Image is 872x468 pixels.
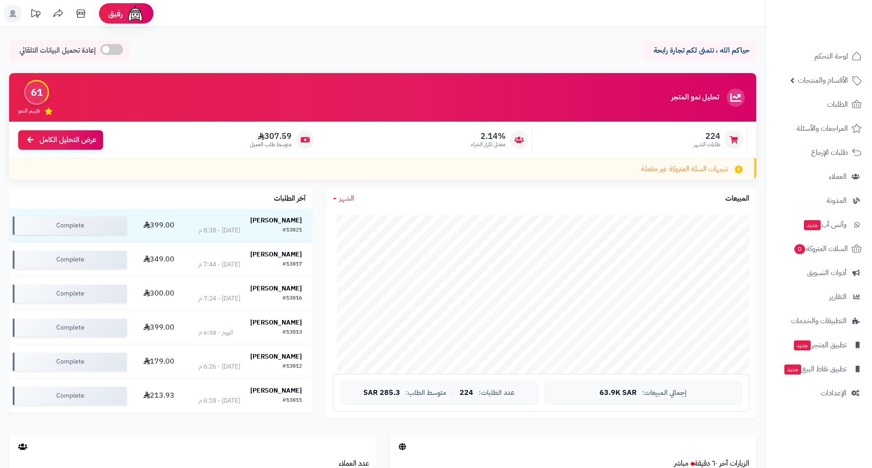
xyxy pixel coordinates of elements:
img: ai-face.png [126,5,144,23]
a: تطبيق نقاط البيعجديد [771,358,867,380]
span: تنبيهات السلة المتروكة غير مفعلة [641,164,728,174]
a: أدوات التسويق [771,262,867,284]
div: #13813 [282,328,302,337]
a: السلات المتروكة0 [771,238,867,260]
a: التطبيقات والخدمات [771,310,867,332]
a: المدونة [771,190,867,212]
div: #13821 [282,226,302,235]
span: متوسط طلب العميل [250,141,292,148]
span: متوسط الطلب: [406,389,446,397]
a: الطلبات [771,94,867,115]
strong: [PERSON_NAME] [250,284,302,293]
div: [DATE] - 8:38 م [198,226,240,235]
span: العملاء [829,170,847,183]
span: تطبيق نقاط البيع [783,363,847,375]
div: [DATE] - 7:24 م [198,294,240,303]
span: 63.9K SAR [599,389,637,397]
img: logo-2.png [810,7,863,26]
span: لوحة التحكم [814,50,848,63]
div: Complete [13,319,127,337]
div: #13812 [282,362,302,371]
td: 399.00 [130,311,188,345]
span: 307.59 [250,131,292,141]
span: المدونة [827,194,847,207]
a: الشهر [333,193,354,204]
strong: [PERSON_NAME] [250,216,302,225]
h3: تحليل نمو المتجر [671,94,719,102]
span: المراجعات والأسئلة [797,122,848,135]
div: اليوم - 6:38 م [198,328,233,337]
a: التقارير [771,286,867,308]
span: 224 [460,389,473,397]
span: رفيق [108,8,123,19]
div: [DATE] - 6:26 م [198,362,240,371]
span: 0 [794,244,805,254]
td: 179.00 [130,345,188,379]
div: #13816 [282,294,302,303]
span: جديد [784,365,801,374]
span: طلبات الإرجاع [811,146,848,159]
a: العملاء [771,166,867,187]
strong: [PERSON_NAME] [250,250,302,259]
span: السلات المتروكة [793,242,848,255]
h3: المبيعات [725,195,749,203]
a: الإعدادات [771,382,867,404]
span: طلبات الشهر [694,141,720,148]
strong: [PERSON_NAME] [250,386,302,395]
strong: [PERSON_NAME] [250,352,302,361]
a: وآتس آبجديد [771,214,867,236]
div: Complete [13,387,127,405]
div: Complete [13,353,127,371]
span: التطبيقات والخدمات [791,315,847,327]
td: 300.00 [130,277,188,310]
span: جديد [794,340,811,350]
span: | [452,389,454,396]
span: عدد الطلبات: [479,389,515,397]
span: أدوات التسويق [807,266,847,279]
span: تطبيق المتجر [793,339,847,351]
a: طلبات الإرجاع [771,142,867,163]
td: 399.00 [130,209,188,242]
div: Complete [13,285,127,303]
a: تحديثات المنصة [24,5,47,25]
span: الإعدادات [821,387,847,399]
span: الطلبات [827,98,848,111]
span: الشهر [339,193,354,204]
td: 213.93 [130,379,188,413]
span: عرض التحليل الكامل [40,135,96,145]
span: التقارير [829,291,847,303]
span: 224 [694,131,720,141]
a: تطبيق المتجرجديد [771,334,867,356]
div: [DATE] - 7:44 م [198,260,240,269]
h3: آخر الطلبات [274,195,306,203]
strong: [PERSON_NAME] [250,318,302,327]
span: إجمالي المبيعات: [642,389,687,397]
a: عرض التحليل الكامل [18,130,103,150]
span: معدل تكرار الشراء [471,141,505,148]
div: #13817 [282,260,302,269]
a: لوحة التحكم [771,45,867,67]
span: جديد [804,220,821,230]
span: وآتس آب [803,218,847,231]
a: المراجعات والأسئلة [771,118,867,139]
p: حياكم الله ، نتمنى لكم تجارة رابحة [649,45,749,56]
span: 285.3 SAR [363,389,400,397]
span: 2.14% [471,131,505,141]
div: Complete [13,251,127,269]
span: الأقسام والمنتجات [798,74,848,87]
td: 349.00 [130,243,188,276]
span: إعادة تحميل البيانات التلقائي [20,45,96,56]
div: #13811 [282,396,302,405]
div: Complete [13,217,127,235]
span: تقييم النمو [18,107,40,115]
div: [DATE] - 6:18 م [198,396,240,405]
